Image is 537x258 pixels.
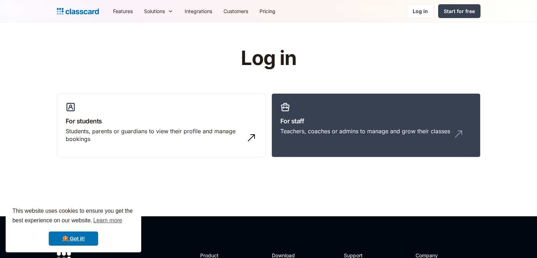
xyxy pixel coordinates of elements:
span: This website uses cookies to ensure you get the best experience on our website. [12,207,135,226]
div: Start for free [444,7,475,15]
div: Teachers, coaches or admins to manage and grow their classes [280,127,450,135]
div: Solutions [144,7,165,15]
h1: Log in [156,47,381,69]
a: Integrations [179,3,218,19]
a: For staffTeachers, coaches or admins to manage and grow their classes [272,93,481,158]
a: learn more about cookies [92,215,123,226]
h3: For students [66,116,257,126]
a: Features [107,3,138,19]
a: Pricing [254,3,281,19]
div: cookieconsent [6,200,141,252]
a: dismiss cookie message [49,231,98,246]
h3: For staff [280,116,472,126]
a: Customers [218,3,254,19]
a: For studentsStudents, parents or guardians to view their profile and manage bookings [57,93,266,158]
div: Log in [413,7,428,15]
div: Solutions [138,3,179,19]
a: Logo [57,6,99,16]
a: Log in [407,4,434,18]
div: Students, parents or guardians to view their profile and manage bookings [66,127,243,143]
a: Start for free [438,4,481,18]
